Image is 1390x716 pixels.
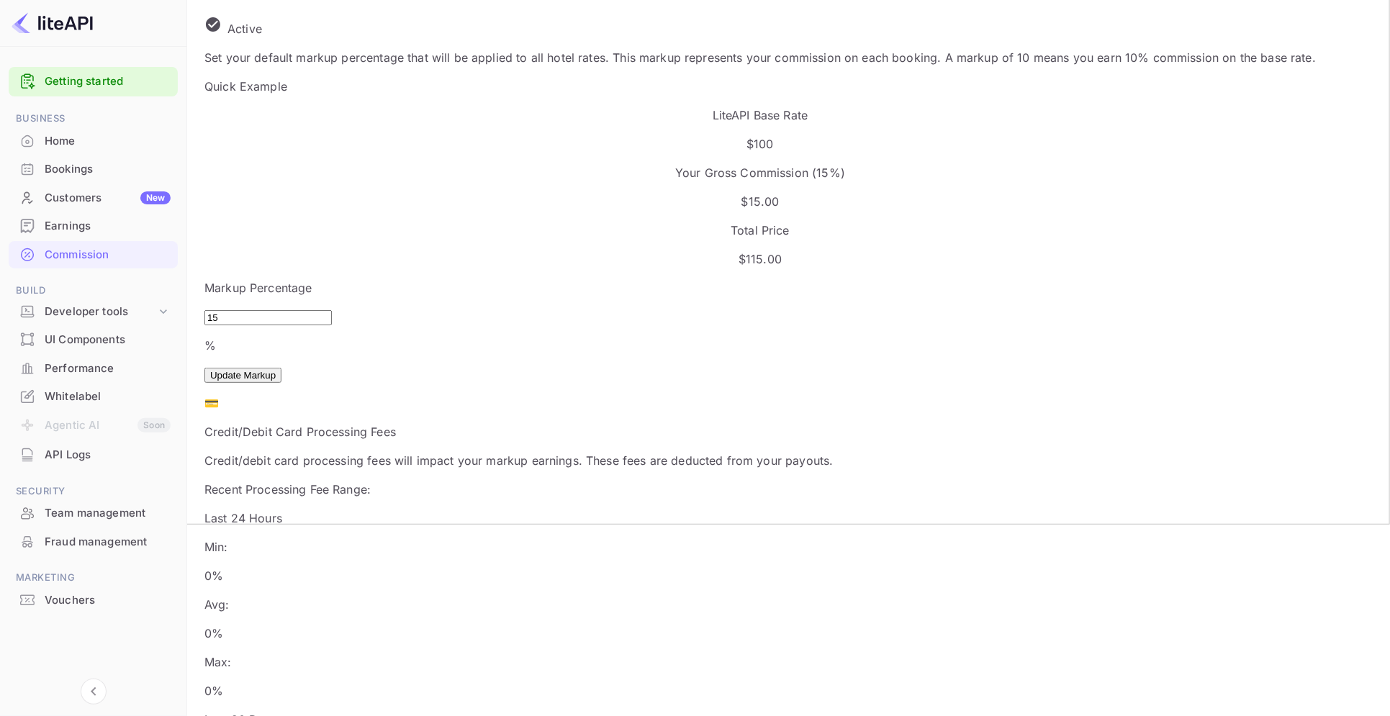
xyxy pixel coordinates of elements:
[45,447,171,463] div: API Logs
[9,127,178,155] div: Home
[45,534,171,550] div: Fraud management
[204,164,1316,181] p: Your Gross Commission ( 15 %)
[9,326,178,354] div: UI Components
[204,337,1316,354] p: %
[204,135,1316,153] p: $100
[204,653,1316,671] p: Max:
[45,389,171,405] div: Whitelabel
[45,190,171,207] div: Customers
[9,155,178,182] a: Bookings
[9,383,178,409] a: Whitelabel
[204,481,1316,498] p: Recent Processing Fee Range:
[45,247,171,263] div: Commission
[9,499,178,526] a: Team management
[9,383,178,411] div: Whitelabel
[9,241,178,268] a: Commission
[9,499,178,527] div: Team management
[204,509,1316,527] p: Last 24 Hours
[204,682,1316,699] p: 0 %
[9,67,178,96] div: Getting started
[9,355,178,383] div: Performance
[140,191,171,204] div: New
[9,484,178,499] span: Security
[204,222,1316,239] p: Total Price
[204,625,1316,642] p: 0 %
[204,394,1316,412] p: 💳
[45,505,171,522] div: Team management
[9,441,178,469] div: API Logs
[204,596,1316,613] p: Avg:
[9,586,178,615] div: Vouchers
[222,22,268,36] span: Active
[45,592,171,609] div: Vouchers
[9,184,178,212] div: CustomersNew
[9,299,178,325] div: Developer tools
[12,12,93,35] img: LiteAPI logo
[45,218,171,235] div: Earnings
[9,441,178,468] a: API Logs
[204,538,1316,556] p: Min:
[204,49,1316,66] p: Set your default markup percentage that will be applied to all hotel rates. This markup represent...
[9,570,178,586] span: Marketing
[204,107,1316,124] p: LiteAPI Base Rate
[45,332,171,348] div: UI Components
[9,283,178,299] span: Build
[9,212,178,240] div: Earnings
[9,155,178,183] div: Bookings
[9,111,178,127] span: Business
[204,368,281,383] button: Update Markup
[9,241,178,269] div: Commission
[9,528,178,555] a: Fraud management
[204,423,1316,440] p: Credit/Debit Card Processing Fees
[45,133,171,150] div: Home
[45,304,156,320] div: Developer tools
[9,528,178,556] div: Fraud management
[9,586,178,613] a: Vouchers
[45,73,171,90] a: Getting started
[81,679,107,704] button: Collapse navigation
[9,127,178,154] a: Home
[45,361,171,377] div: Performance
[204,452,1316,469] p: Credit/debit card processing fees will impact your markup earnings. These fees are deducted from ...
[9,212,178,239] a: Earnings
[45,161,171,178] div: Bookings
[204,250,1316,268] p: $ 115.00
[204,78,1316,95] p: Quick Example
[204,279,1316,296] p: Markup Percentage
[9,355,178,381] a: Performance
[9,184,178,211] a: CustomersNew
[204,567,1316,584] p: 0 %
[204,193,1316,210] p: $ 15.00
[9,326,178,353] a: UI Components
[204,310,332,325] input: 0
